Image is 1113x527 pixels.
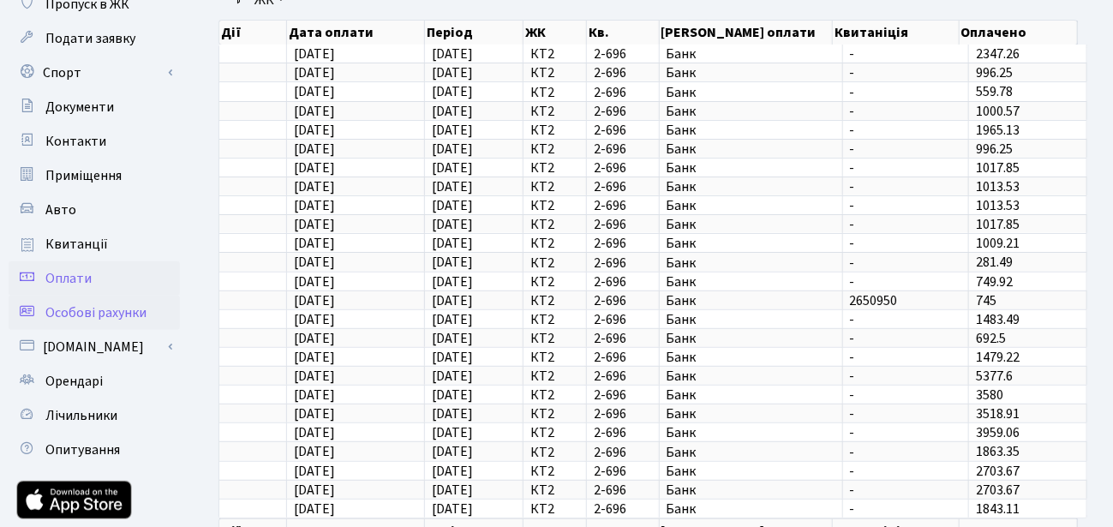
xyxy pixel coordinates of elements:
span: [DATE] [294,500,335,518]
span: - [850,350,961,364]
a: Приміщення [9,159,180,193]
span: 1843.11 [976,500,1020,518]
span: 1009.21 [976,234,1020,253]
span: [DATE] [432,159,473,177]
span: - [850,47,961,61]
a: Документи [9,90,180,124]
span: 692.5 [976,329,1006,348]
span: [DATE] [294,329,335,348]
span: - [850,464,961,478]
span: 2-696 [594,161,652,175]
span: 996.25 [976,63,1013,82]
span: [DATE] [294,63,335,82]
a: Спорт [9,56,180,90]
span: 1017.85 [976,159,1020,177]
span: - [850,256,961,270]
span: КТ2 [530,66,579,80]
span: Контакти [45,132,106,151]
span: - [850,388,961,402]
span: Банк [667,332,835,345]
span: 2-696 [594,502,652,516]
span: 2-696 [594,294,652,308]
span: 2-696 [594,105,652,118]
span: [DATE] [432,367,473,386]
span: [DATE] [432,481,473,500]
th: Квитаніція [833,21,959,45]
span: [DATE] [294,121,335,140]
span: 1483.49 [976,310,1020,329]
span: Документи [45,98,114,117]
span: - [850,483,961,497]
span: 2-696 [594,142,652,156]
span: - [850,446,961,459]
span: [DATE] [432,404,473,423]
span: Банк [667,350,835,364]
span: [DATE] [432,348,473,367]
span: 2650950 [850,294,961,308]
span: 2347.26 [976,45,1020,63]
th: [PERSON_NAME] оплати [660,21,833,45]
span: [DATE] [432,215,473,234]
span: - [850,180,961,194]
span: 2-696 [594,256,652,270]
span: Банк [667,237,835,250]
span: 745 [976,291,996,310]
span: [DATE] [294,481,335,500]
th: Дата оплати [287,21,426,45]
span: [DATE] [432,177,473,196]
span: 2-696 [594,47,652,61]
span: - [850,237,961,250]
span: КТ2 [530,369,579,383]
span: [DATE] [432,140,473,159]
span: [DATE] [432,254,473,272]
span: Квитанції [45,235,108,254]
span: [DATE] [294,177,335,196]
span: [DATE] [294,404,335,423]
span: Банк [667,161,835,175]
span: 2-696 [594,313,652,326]
span: Лічильники [45,406,117,425]
a: Оплати [9,261,180,296]
span: - [850,407,961,421]
span: Банк [667,464,835,478]
th: Період [425,21,524,45]
span: Оплати [45,269,92,288]
a: Квитанції [9,227,180,261]
span: 996.25 [976,140,1013,159]
span: [DATE] [432,386,473,404]
span: Банк [667,275,835,289]
span: [DATE] [294,140,335,159]
span: КТ2 [530,388,579,402]
span: 281.49 [976,254,1013,272]
span: КТ2 [530,426,579,440]
span: - [850,142,961,156]
span: Приміщення [45,166,122,185]
th: ЖК [524,21,587,45]
span: Банк [667,180,835,194]
span: КТ2 [530,142,579,156]
span: КТ2 [530,218,579,231]
span: Банк [667,483,835,497]
span: КТ2 [530,502,579,516]
span: КТ2 [530,294,579,308]
span: - [850,332,961,345]
span: [DATE] [294,196,335,215]
span: Банк [667,502,835,516]
span: - [850,161,961,175]
span: 2-696 [594,66,652,80]
span: [DATE] [432,196,473,215]
span: - [850,369,961,383]
a: Авто [9,193,180,227]
span: 2-696 [594,199,652,213]
span: Особові рахунки [45,303,147,322]
a: Особові рахунки [9,296,180,330]
a: Лічильники [9,398,180,433]
span: 2-696 [594,369,652,383]
span: 1000.57 [976,102,1020,121]
span: 2-696 [594,180,652,194]
span: Банк [667,218,835,231]
a: Подати заявку [9,21,180,56]
span: 559.78 [976,83,1013,102]
span: - [850,86,961,99]
span: - [850,275,961,289]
